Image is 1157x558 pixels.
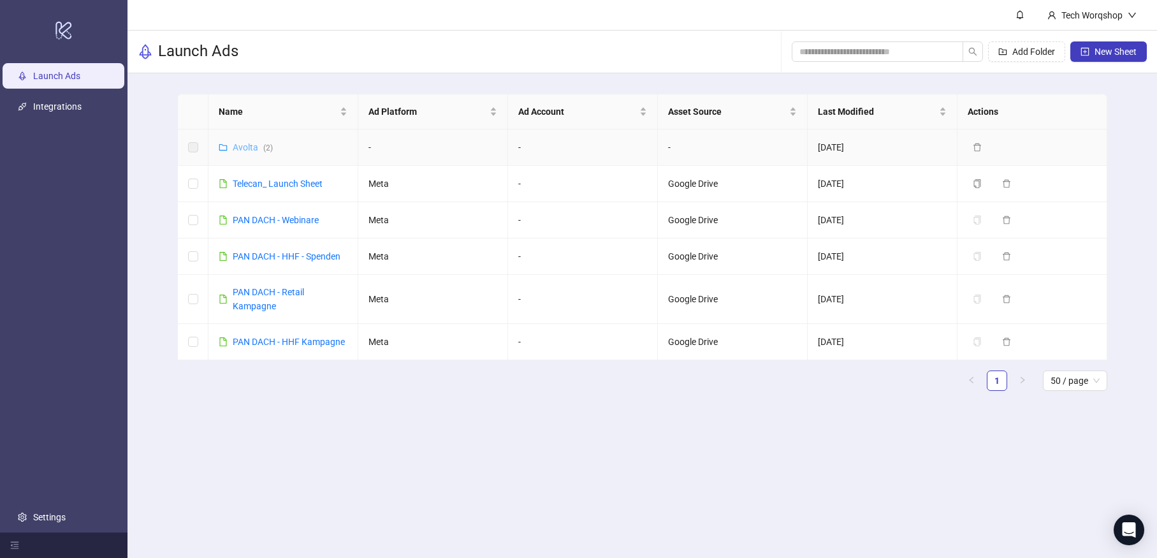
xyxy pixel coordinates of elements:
[233,287,304,311] a: PAN DACH - Retail Kampagne
[158,41,238,62] h3: Launch Ads
[1019,376,1026,384] span: right
[233,142,273,152] a: Avolta(2)
[961,371,982,391] li: Previous Page
[358,239,508,275] td: Meta
[1002,252,1011,261] span: delete
[33,512,66,522] a: Settings
[233,251,340,261] a: PAN DACH - HHF - Spenden
[358,166,508,202] td: Meta
[358,324,508,360] td: Meta
[263,143,273,152] span: ( 2 )
[968,334,992,349] button: The sheet needs to be migrated before it can be duplicated. Please open the sheet to migrate it.
[1114,515,1144,545] div: Open Intercom Messenger
[1056,8,1128,22] div: Tech Worqshop
[208,94,358,129] th: Name
[508,239,658,275] td: -
[961,371,982,391] button: left
[808,166,957,202] td: [DATE]
[219,143,228,152] span: folder
[1095,47,1137,57] span: New Sheet
[358,275,508,324] td: Meta
[508,202,658,239] td: -
[1015,10,1024,19] span: bell
[668,105,787,119] span: Asset Source
[1012,371,1033,391] li: Next Page
[233,179,323,189] a: Telecan_ Launch Sheet
[233,215,319,225] a: PAN DACH - Webinare
[1081,47,1089,56] span: plus-square
[987,371,1007,390] a: 1
[658,275,808,324] td: Google Drive
[998,47,1007,56] span: folder-add
[658,94,808,129] th: Asset Source
[358,129,508,166] td: -
[968,47,977,56] span: search
[1047,11,1056,20] span: user
[219,216,228,224] span: file
[973,179,982,188] span: copy
[219,337,228,346] span: file
[973,143,982,152] span: delete
[219,252,228,261] span: file
[368,105,487,119] span: Ad Platform
[987,371,1007,391] li: 1
[138,44,153,59] span: rocket
[968,249,992,264] button: The sheet needs to be migrated before it can be duplicated. Please open the sheet to migrate it.
[658,129,808,166] td: -
[1012,47,1055,57] span: Add Folder
[358,202,508,239] td: Meta
[1002,295,1011,304] span: delete
[1051,371,1100,390] span: 50 / page
[508,324,658,360] td: -
[33,71,80,81] a: Launch Ads
[508,94,658,129] th: Ad Account
[658,166,808,202] td: Google Drive
[1002,179,1011,188] span: delete
[658,324,808,360] td: Google Drive
[658,239,808,275] td: Google Drive
[1002,216,1011,224] span: delete
[808,324,957,360] td: [DATE]
[968,212,992,228] button: The sheet needs to be migrated before it can be duplicated. Please open the sheet to migrate it.
[518,105,637,119] span: Ad Account
[988,41,1065,62] button: Add Folder
[358,94,508,129] th: Ad Platform
[1070,41,1147,62] button: New Sheet
[808,202,957,239] td: [DATE]
[808,239,957,275] td: [DATE]
[808,275,957,324] td: [DATE]
[233,337,345,347] a: PAN DACH - HHF Kampagne
[658,202,808,239] td: Google Drive
[33,101,82,112] a: Integrations
[1043,371,1107,391] div: Page Size
[808,129,957,166] td: [DATE]
[219,105,337,119] span: Name
[1002,337,1011,346] span: delete
[968,376,975,384] span: left
[219,295,228,304] span: file
[219,179,228,188] span: file
[1012,371,1033,391] button: right
[508,275,658,324] td: -
[968,291,992,307] button: The sheet needs to be migrated before it can be duplicated. Please open the sheet to migrate it.
[508,166,658,202] td: -
[1128,11,1137,20] span: down
[818,105,936,119] span: Last Modified
[508,129,658,166] td: -
[957,94,1107,129] th: Actions
[808,94,957,129] th: Last Modified
[10,541,19,550] span: menu-fold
